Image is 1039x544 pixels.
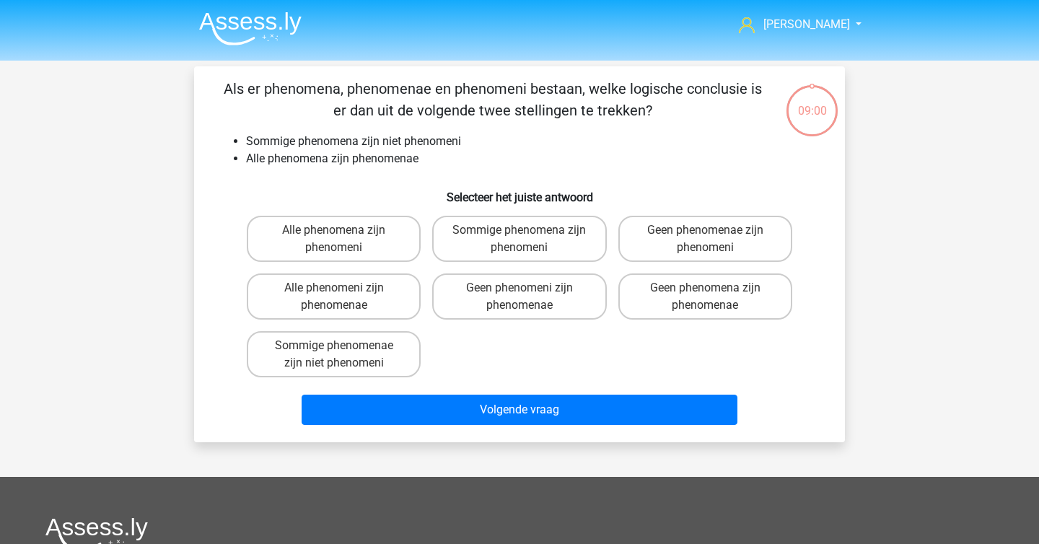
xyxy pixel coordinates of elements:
[217,179,822,204] h6: Selecteer het juiste antwoord
[763,17,850,31] span: [PERSON_NAME]
[247,216,421,262] label: Alle phenomena zijn phenomeni
[618,273,792,320] label: Geen phenomena zijn phenomenae
[199,12,302,45] img: Assessly
[246,150,822,167] li: Alle phenomena zijn phenomenae
[247,273,421,320] label: Alle phenomeni zijn phenomenae
[432,273,606,320] label: Geen phenomeni zijn phenomenae
[785,84,839,120] div: 09:00
[217,78,768,121] p: Als er phenomena, phenomenae en phenomeni bestaan, welke logische conclusie is er dan uit de volg...
[432,216,606,262] label: Sommige phenomena zijn phenomeni
[302,395,738,425] button: Volgende vraag
[246,133,822,150] li: Sommige phenomena zijn niet phenomeni
[247,331,421,377] label: Sommige phenomenae zijn niet phenomeni
[618,216,792,262] label: Geen phenomenae zijn phenomeni
[733,16,851,33] a: [PERSON_NAME]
